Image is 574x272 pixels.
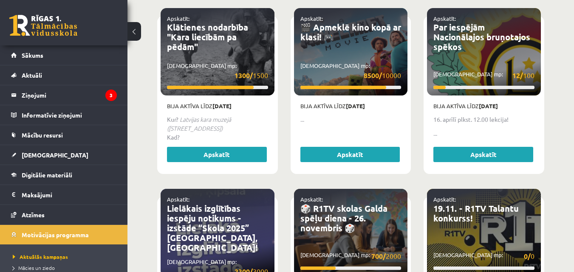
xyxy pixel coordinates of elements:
strong: 8500/ [364,71,382,80]
p: [DEMOGRAPHIC_DATA] mp: [300,251,402,261]
a: Rīgas 1. Tālmācības vidusskola [9,15,77,36]
a: Apskatīt [433,147,533,162]
a: Klātienes nodarbība "Kara liecībām pa pēdām" [167,22,248,52]
p: ... [300,115,402,124]
p: ... [433,129,534,138]
strong: 16. aprīlī plkst. 12.00 lekcija! [433,115,509,123]
span: 100 [512,70,534,81]
a: Aktuāli [11,65,117,85]
span: 1500 [235,70,268,81]
span: 10000 [364,70,401,81]
strong: [DATE] [212,102,232,109]
strong: [DATE] [479,102,498,109]
a: Aktuālās kampaņas [13,253,119,261]
span: Motivācijas programma [22,231,89,238]
span: Sākums [22,51,43,59]
legend: Informatīvie ziņojumi [22,105,117,125]
a: Apskatīt [300,147,400,162]
a: Digitālie materiāli [11,165,117,185]
a: Sākums [11,45,117,65]
p: [DEMOGRAPHIC_DATA] mp: [167,62,268,81]
strong: Kur? [167,115,178,123]
span: Digitālie materiāli [22,171,72,179]
span: Aktuāli [22,71,42,79]
em: Latvijas kara muzejā ([STREET_ADDRESS]) [167,115,231,132]
a: Apskatīt: [167,15,189,22]
a: Ziņojumi3 [11,85,117,105]
p: [DEMOGRAPHIC_DATA] mp: [300,62,402,81]
a: Par iespējām Nacionālajos bruņotajos spēkos [433,22,530,52]
a: Apskatīt: [167,196,189,203]
a: Maksājumi [11,185,117,205]
a: Motivācijas programma [11,225,117,244]
span: Atzīmes [22,211,45,219]
span: Mācību resursi [22,131,63,139]
p: [DEMOGRAPHIC_DATA] mp: [433,70,534,81]
a: Apskatīt: [433,15,456,22]
a: 🎲 R1TV skolas Galda spēļu diena - 26. novembris 🎲 [300,203,387,233]
a: Apskatīt: [300,15,323,22]
a: Lielākais izglītības iespēju notikums - izstāde “Skola 2025” [GEOGRAPHIC_DATA], [GEOGRAPHIC_DATA]! [167,203,257,253]
span: [DEMOGRAPHIC_DATA] [22,151,88,159]
legend: Ziņojumi [22,85,117,105]
p: Bija aktīva līdz [433,102,534,110]
a: 19.11. - R1TV Talantu konkurss! [433,203,519,224]
a: [DEMOGRAPHIC_DATA] [11,145,117,165]
legend: Maksājumi [22,185,117,205]
a: Apskatīt: [433,196,456,203]
strong: [DATE] [346,102,365,109]
strong: 0/ [524,252,531,261]
a: Apskatīt [167,147,267,162]
span: 0 [524,251,534,261]
i: 3 [105,90,117,101]
p: [DEMOGRAPHIC_DATA] mp: [433,251,534,261]
span: Aktuālās kampaņas [13,253,68,260]
a: Atzīmes [11,205,117,224]
p: Bija aktīva līdz [300,102,402,110]
strong: 12/ [512,71,523,80]
a: 🎬 Apmeklē kino kopā ar klasi! 🎮 [300,22,401,42]
strong: 1300/ [235,71,253,80]
a: Apskatīt: [300,196,323,203]
p: Bija aktīva līdz [167,102,268,110]
strong: 700/ [371,252,386,261]
a: Mācību resursi [11,125,117,145]
span: Mācies un ziedo [13,264,55,271]
strong: Kad? [167,133,180,141]
a: Mācies un ziedo [13,264,119,272]
a: Informatīvie ziņojumi [11,105,117,125]
span: 2000 [371,251,401,261]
